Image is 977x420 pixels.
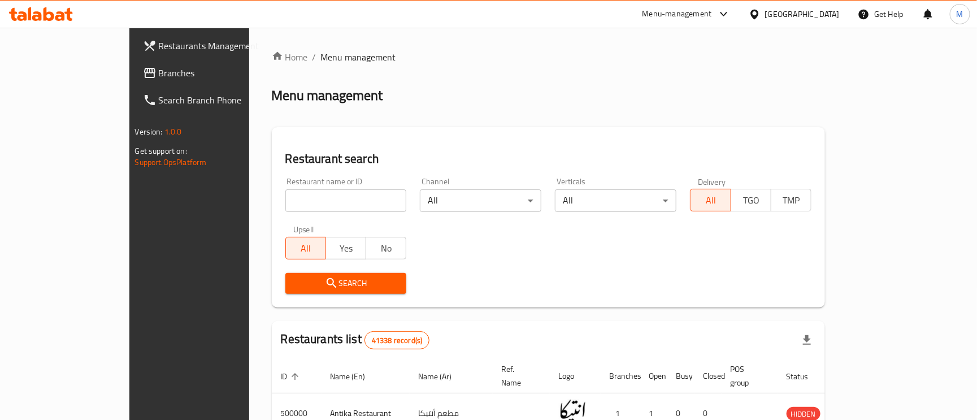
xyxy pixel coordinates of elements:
div: Total records count [364,331,429,349]
th: Open [640,359,667,393]
div: Menu-management [642,7,712,21]
span: All [695,192,726,209]
span: Get support on: [135,144,187,158]
h2: Restaurant search [285,150,812,167]
div: All [555,189,676,212]
a: Branches [134,59,293,86]
span: Restaurants Management [159,39,284,53]
span: Search [294,276,398,291]
button: No [366,237,406,259]
span: 41338 record(s) [365,335,429,346]
span: Status [787,370,823,383]
div: [GEOGRAPHIC_DATA] [765,8,840,20]
h2: Menu management [272,86,383,105]
span: Search Branch Phone [159,93,284,107]
a: Search Branch Phone [134,86,293,114]
span: TMP [776,192,807,209]
span: Yes [331,240,362,257]
button: Yes [325,237,366,259]
a: Restaurants Management [134,32,293,59]
span: ID [281,370,302,383]
span: TGO [736,192,767,209]
span: 1.0.0 [164,124,182,139]
div: Export file [793,327,820,354]
button: Search [285,273,407,294]
button: TGO [731,189,771,211]
button: All [690,189,731,211]
label: Upsell [293,226,314,233]
span: POS group [731,362,764,389]
span: Menu management [321,50,396,64]
button: All [285,237,326,259]
span: No [371,240,402,257]
th: Busy [667,359,694,393]
span: Ref. Name [502,362,536,389]
span: M [957,8,963,20]
th: Branches [601,359,640,393]
div: All [420,189,541,212]
span: Name (Ar) [419,370,467,383]
button: TMP [771,189,811,211]
span: Version: [135,124,163,139]
input: Search for restaurant name or ID.. [285,189,407,212]
li: / [312,50,316,64]
span: Name (En) [331,370,380,383]
span: All [290,240,322,257]
th: Closed [694,359,722,393]
th: Logo [550,359,601,393]
label: Delivery [698,177,726,185]
span: Branches [159,66,284,80]
h2: Restaurants list [281,331,430,349]
a: Support.OpsPlatform [135,155,207,170]
nav: breadcrumb [272,50,826,64]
